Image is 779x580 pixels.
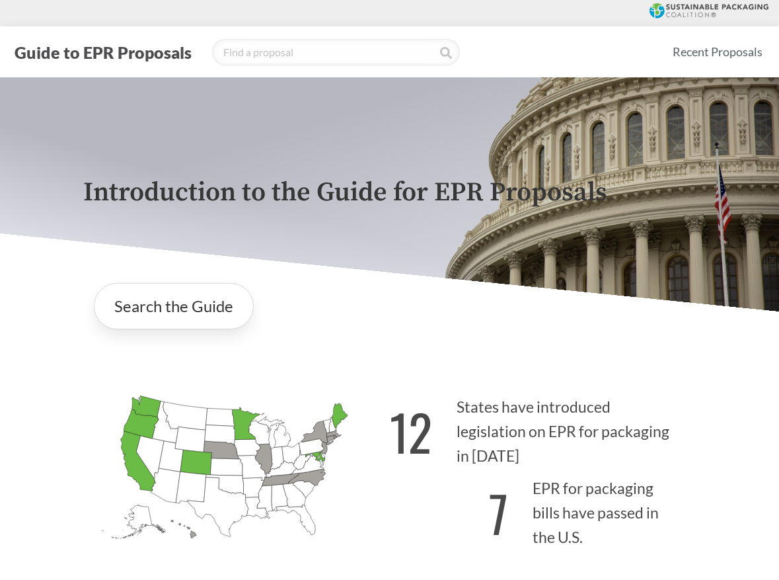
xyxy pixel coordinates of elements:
[94,283,254,329] a: Search the Guide
[11,42,196,63] button: Guide to EPR Proposals
[489,476,508,550] strong: 7
[83,178,696,208] p: Introduction to the Guide for EPR Proposals
[390,388,696,469] p: States have introduced legislation on EPR for packaging in [DATE]
[667,37,768,67] a: Recent Proposals
[390,468,696,550] p: EPR for packaging bills have passed in the U.S.
[212,39,460,65] input: Find a proposal
[390,395,432,468] strong: 12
